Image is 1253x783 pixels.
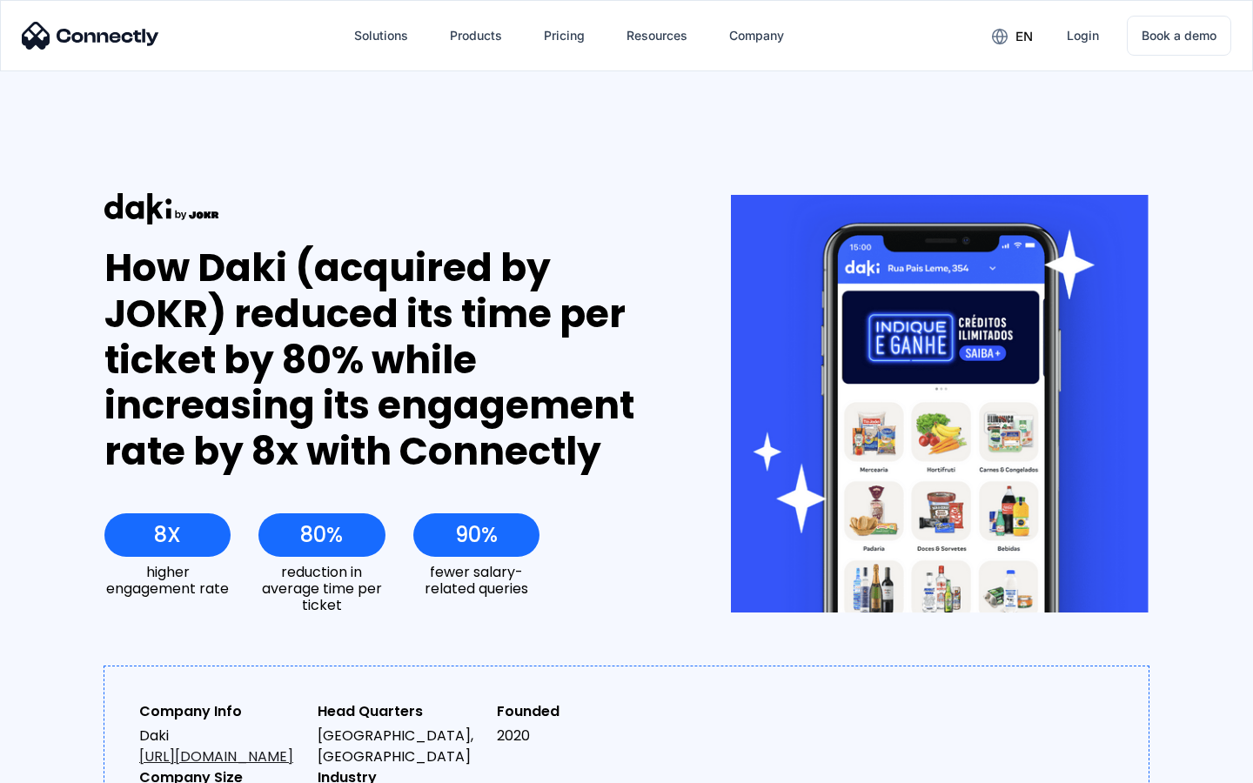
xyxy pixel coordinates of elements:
a: [URL][DOMAIN_NAME] [139,746,293,766]
ul: Language list [35,753,104,777]
div: Company [715,15,798,57]
div: Pricing [544,23,585,48]
div: fewer salary-related queries [413,564,539,597]
div: 2020 [497,726,661,746]
div: Resources [626,23,687,48]
div: reduction in average time per ticket [258,564,385,614]
div: en [1015,24,1033,49]
div: [GEOGRAPHIC_DATA], [GEOGRAPHIC_DATA] [318,726,482,767]
div: Products [450,23,502,48]
div: Company Info [139,701,304,722]
a: Pricing [530,15,599,57]
div: Solutions [354,23,408,48]
div: higher engagement rate [104,564,231,597]
div: Login [1067,23,1099,48]
div: How Daki (acquired by JOKR) reduced its time per ticket by 80% while increasing its engagement ra... [104,245,667,475]
div: 90% [455,523,498,547]
div: Products [436,15,516,57]
div: 80% [300,523,343,547]
div: Resources [613,15,701,57]
aside: Language selected: English [17,753,104,777]
div: en [978,23,1046,49]
a: Login [1053,15,1113,57]
div: 8X [154,523,181,547]
img: Connectly Logo [22,22,159,50]
div: Head Quarters [318,701,482,722]
div: Company [729,23,784,48]
div: Founded [497,701,661,722]
div: Daki [139,726,304,767]
a: Book a demo [1127,16,1231,56]
div: Solutions [340,15,422,57]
